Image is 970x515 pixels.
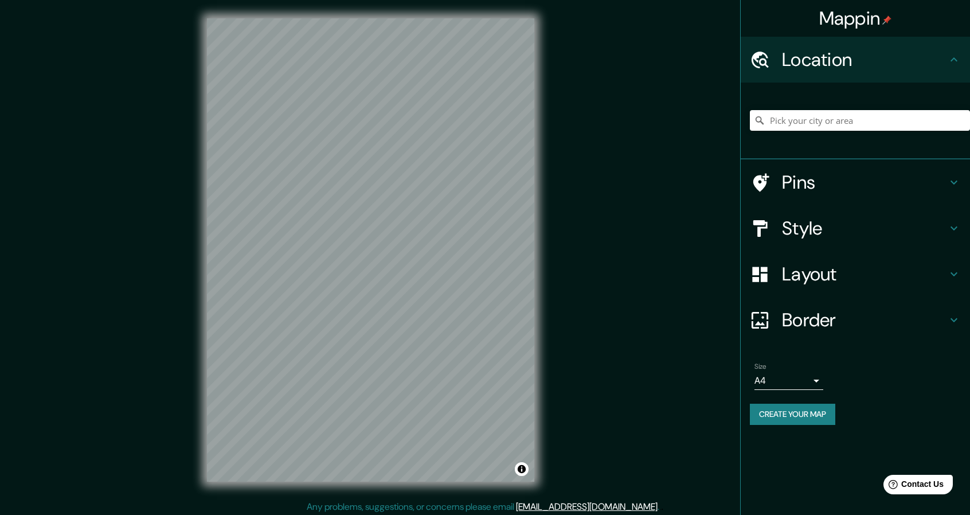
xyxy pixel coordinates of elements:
[741,37,970,83] div: Location
[750,404,835,425] button: Create your map
[516,501,658,513] a: [EMAIL_ADDRESS][DOMAIN_NAME]
[741,205,970,251] div: Style
[782,263,947,286] h4: Layout
[782,217,947,240] h4: Style
[782,309,947,331] h4: Border
[819,7,892,30] h4: Mappin
[515,462,529,476] button: Toggle attribution
[741,297,970,343] div: Border
[782,48,947,71] h4: Location
[754,372,823,390] div: A4
[741,159,970,205] div: Pins
[661,500,663,514] div: .
[782,171,947,194] h4: Pins
[868,470,957,502] iframe: Help widget launcher
[754,362,766,372] label: Size
[882,15,891,25] img: pin-icon.png
[207,18,534,482] canvas: Map
[741,251,970,297] div: Layout
[659,500,661,514] div: .
[750,110,970,131] input: Pick your city or area
[307,500,659,514] p: Any problems, suggestions, or concerns please email .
